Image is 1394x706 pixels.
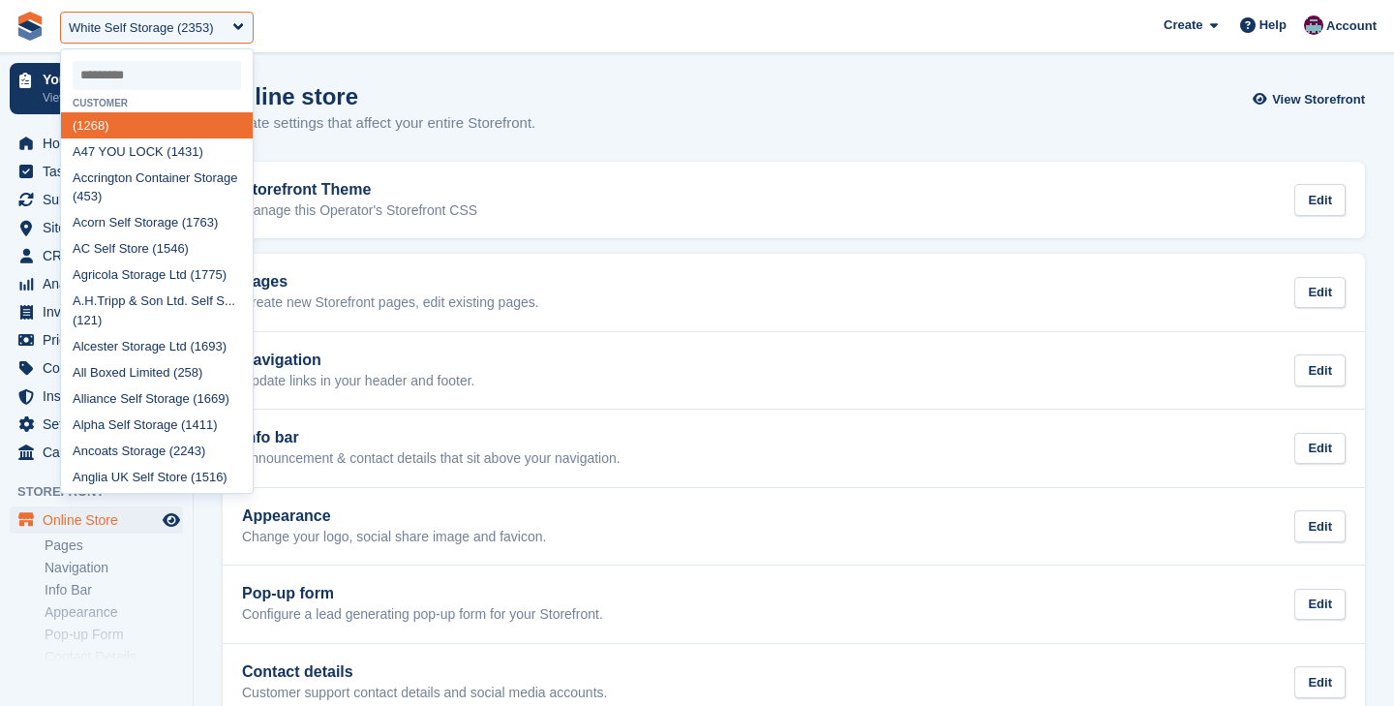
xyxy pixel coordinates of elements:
[43,242,159,269] span: CRM
[1294,354,1346,386] div: Edit
[61,138,253,165] div: A47 YOU LOCK (1431)
[10,270,183,297] a: menu
[43,326,159,353] span: Pricing
[242,450,621,468] p: Announcement & contact details that sit above your navigation.
[43,270,159,297] span: Analytics
[15,12,45,41] img: stora-icon-8386f47178a22dfd0bd8f6a31ec36ba5ce8667c1dd55bd0f319d3a0aa187defe.svg
[43,214,159,241] span: Sites
[10,130,183,157] a: menu
[61,333,253,359] div: Alcester Storage Ltd (1693)
[242,507,546,525] h2: Appearance
[242,373,475,390] p: Update links in your header and footer.
[43,73,158,86] p: Your onboarding
[242,685,607,702] p: Customer support contact details and social media accounts.
[242,202,477,220] p: Manage this Operator's Storefront CSS
[1164,15,1202,35] span: Create
[1259,15,1287,35] span: Help
[242,585,603,602] h2: Pop-up form
[43,383,159,410] span: Insurance
[43,298,159,325] span: Invoices
[10,411,183,438] a: menu
[242,273,539,291] h2: Pages
[1294,433,1346,465] div: Edit
[10,298,183,325] a: menu
[223,488,1365,566] a: Appearance Change your logo, social share image and favicon. Edit
[1294,510,1346,542] div: Edit
[43,89,158,107] p: View next steps
[10,506,183,534] a: menu
[69,18,214,38] div: White Self Storage (2353)
[61,359,253,385] div: All Boxed Limited (258)
[223,162,1365,239] a: Storefront Theme Manage this Operator's Storefront CSS Edit
[45,537,183,555] a: Pages
[43,506,159,534] span: Online Store
[10,354,183,382] a: menu
[242,352,475,369] h2: Navigation
[43,354,159,382] span: Coupons
[10,63,183,114] a: Your onboarding View next steps
[242,663,607,681] h2: Contact details
[242,529,546,546] p: Change your logo, social share image and favicon.
[1272,90,1365,109] span: View Storefront
[160,508,183,532] a: Preview store
[1294,589,1346,621] div: Edit
[61,412,253,438] div: Alpha Self Storage (1411)
[242,294,539,312] p: Create new Storefront pages, edit existing pages.
[1258,83,1365,115] a: View Storefront
[223,83,535,109] h1: Online store
[242,429,621,446] h2: Info bar
[223,332,1365,410] a: Navigation Update links in your header and footer. Edit
[61,289,253,334] div: A.H.Tripp & Son Ltd. Self S... (121)
[45,581,183,599] a: Info Bar
[10,158,183,185] a: menu
[10,439,183,466] a: menu
[45,559,183,577] a: Navigation
[61,165,253,210] div: Accrington Container Storage (453)
[223,254,1365,331] a: Pages Create new Storefront pages, edit existing pages. Edit
[61,438,253,464] div: Ancoats Storage (2243)
[43,186,159,213] span: Subscriptions
[242,606,603,624] p: Configure a lead generating pop-up form for your Storefront.
[1326,16,1377,36] span: Account
[1304,15,1323,35] img: Brian Young
[1294,184,1346,216] div: Edit
[61,464,253,490] div: Anglia UK Self Store (1516)
[45,603,183,622] a: Appearance
[17,482,193,502] span: Storefront
[1294,666,1346,698] div: Edit
[242,181,477,199] h2: Storefront Theme
[61,210,253,236] div: Acorn Self Storage (1763)
[223,410,1365,487] a: Info bar Announcement & contact details that sit above your navigation. Edit
[10,326,183,353] a: menu
[61,98,253,108] div: Customer
[223,112,535,135] p: Update settings that affect your entire Storefront.
[61,112,253,138] div: (1268)
[1294,277,1346,309] div: Edit
[10,214,183,241] a: menu
[223,566,1365,643] a: Pop-up form Configure a lead generating pop-up form for your Storefront. Edit
[43,158,159,185] span: Tasks
[10,242,183,269] a: menu
[61,262,253,289] div: Agricola Storage Ltd (1775)
[45,626,183,644] a: Pop-up Form
[43,439,159,466] span: Capital
[43,130,159,157] span: Home
[10,186,183,213] a: menu
[45,648,183,666] a: Contact Details
[10,383,183,410] a: menu
[43,411,159,438] span: Settings
[61,236,253,262] div: AC Self Store (1546)
[61,385,253,412] div: Alliance Self Storage (1669)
